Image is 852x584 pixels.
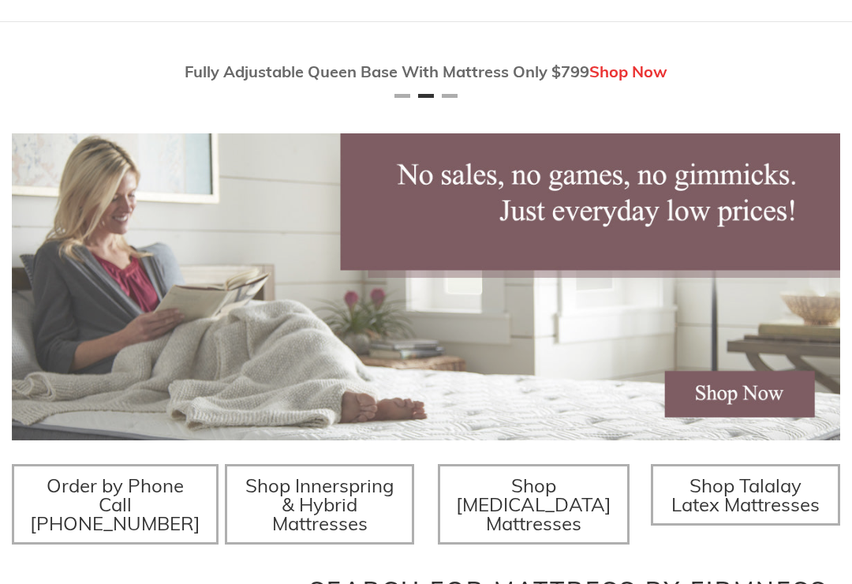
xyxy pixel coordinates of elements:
[225,465,414,545] a: Shop Innerspring & Hybrid Mattresses
[418,95,434,99] button: Page 2
[442,95,458,99] button: Page 3
[12,465,219,545] a: Order by Phone Call [PHONE_NUMBER]
[245,474,394,536] span: Shop Innerspring & Hybrid Mattresses
[30,474,200,536] span: Order by Phone Call [PHONE_NUMBER]
[589,62,667,82] span: Shop Now
[185,62,589,82] span: Fully Adjustable Queen Base With Mattress Only $799
[456,474,611,536] span: Shop [MEDICAL_DATA] Mattresses
[651,465,840,526] a: Shop Talalay Latex Mattresses
[394,95,410,99] button: Page 1
[671,474,820,517] span: Shop Talalay Latex Mattresses
[438,465,630,545] a: Shop [MEDICAL_DATA] Mattresses
[12,134,840,441] img: herobannermay2022-1652879215306_1200x.jpg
